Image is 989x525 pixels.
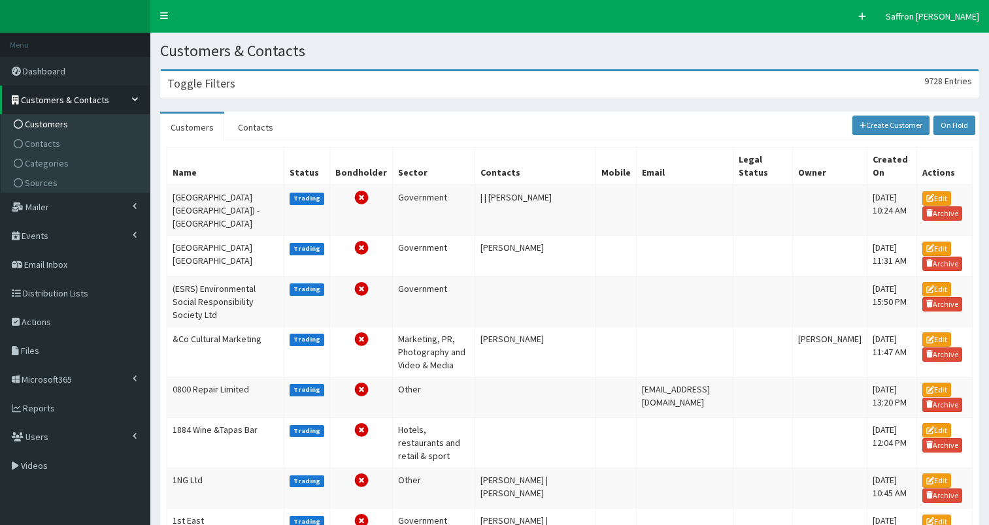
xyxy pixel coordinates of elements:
[4,134,150,153] a: Contacts
[792,326,867,377] td: [PERSON_NAME]
[393,236,475,276] td: Government
[867,276,916,326] td: [DATE] 15:50 PM
[25,157,69,169] span: Categories
[160,114,224,141] a: Customers
[167,78,235,89] h3: Toggle Filters
[922,398,963,412] a: Archive
[167,326,284,377] td: &Co Cultural Marketing
[290,283,325,295] label: Trading
[922,242,951,256] a: Edit
[922,206,963,221] a: Archive
[475,185,596,236] td: | | [PERSON_NAME]
[21,460,48,471] span: Videos
[290,243,325,255] label: Trading
[23,287,88,299] span: Distribution Lists
[867,148,916,185] th: Created On
[922,473,951,488] a: Edit
[922,332,951,347] a: Edit
[922,383,951,397] a: Edit
[4,173,150,193] a: Sources
[922,257,963,271] a: Archive
[227,114,284,141] a: Contacts
[284,148,330,185] th: Status
[922,297,963,311] a: Archive
[393,377,475,417] td: Other
[4,153,150,173] a: Categories
[167,417,284,468] td: 1884 Wine &Tapas Bar
[23,65,65,77] span: Dashboard
[792,148,867,185] th: Owner
[21,94,109,106] span: Customers & Contacts
[637,148,733,185] th: Email
[475,326,596,377] td: [PERSON_NAME]
[167,377,284,417] td: 0800 Repair Limited
[290,384,325,396] label: Trading
[25,118,68,130] span: Customers
[475,236,596,276] td: [PERSON_NAME]
[22,316,51,328] span: Actions
[25,201,49,213] span: Mailer
[733,148,792,185] th: Legal Status
[25,177,58,189] span: Sources
[393,468,475,508] td: Other
[25,138,60,150] span: Contacts
[922,423,951,438] a: Edit
[475,148,596,185] th: Contacts
[290,334,325,345] label: Trading
[867,417,916,468] td: [DATE] 12:04 PM
[21,345,39,357] span: Files
[393,148,475,185] th: Sector
[867,377,916,417] td: [DATE] 13:20 PM
[160,42,979,59] h1: Customers & Contacts
[290,475,325,487] label: Trading
[922,347,963,362] a: Archive
[916,148,972,185] th: Actions
[922,191,951,206] a: Edit
[945,75,972,87] span: Entries
[922,282,951,296] a: Edit
[393,185,475,236] td: Government
[22,374,72,385] span: Microsoft365
[867,236,916,276] td: [DATE] 11:31 AM
[867,468,916,508] td: [DATE] 10:45 AM
[290,425,325,437] label: Trading
[933,116,975,135] a: On Hold
[290,193,325,204] label: Trading
[852,116,930,135] a: Create Customer
[330,148,393,185] th: Bondholder
[22,230,48,242] span: Events
[393,276,475,326] td: Government
[867,185,916,236] td: [DATE] 10:24 AM
[922,438,963,453] a: Archive
[23,402,55,414] span: Reports
[637,377,733,417] td: [EMAIL_ADDRESS][DOMAIN_NAME]
[24,259,67,270] span: Email Inbox
[886,10,979,22] span: Saffron [PERSON_NAME]
[393,326,475,377] td: Marketing, PR, Photography and Video & Media
[924,75,943,87] span: 9728
[922,488,963,503] a: Archive
[475,468,596,508] td: [PERSON_NAME] | [PERSON_NAME]
[25,431,48,443] span: Users
[393,417,475,468] td: Hotels, restaurants and retail & sport
[167,236,284,276] td: [GEOGRAPHIC_DATA] [GEOGRAPHIC_DATA]
[167,276,284,326] td: (ESRS) Environmental Social Responsibility Society Ltd
[167,148,284,185] th: Name
[867,326,916,377] td: [DATE] 11:47 AM
[167,185,284,236] td: [GEOGRAPHIC_DATA] [GEOGRAPHIC_DATA]) - [GEOGRAPHIC_DATA]
[596,148,637,185] th: Mobile
[4,114,150,134] a: Customers
[167,468,284,508] td: 1NG Ltd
